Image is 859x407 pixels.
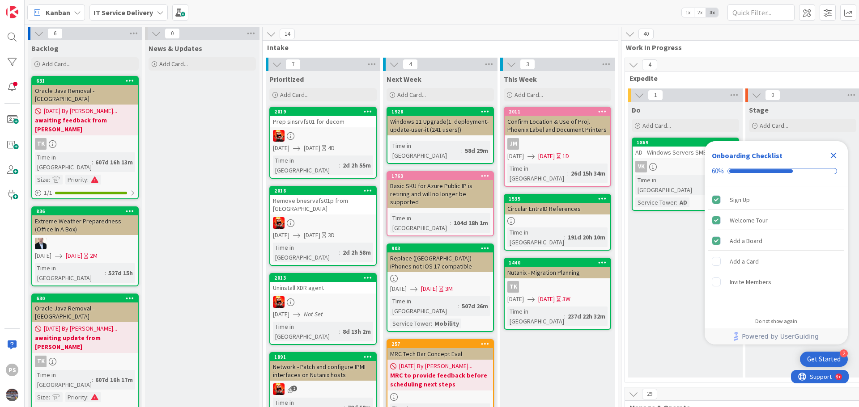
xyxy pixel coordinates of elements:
div: 631 [32,77,138,85]
div: JM [507,138,519,150]
div: 1/1 [32,187,138,198]
div: VN [270,130,376,142]
span: [DATE] [304,231,320,240]
div: Time in [GEOGRAPHIC_DATA] [507,227,564,247]
div: Time in [GEOGRAPHIC_DATA] [273,243,339,262]
div: Time in [GEOGRAPHIC_DATA] [273,155,339,175]
b: IT Service Delivery [94,8,153,17]
span: 2x [694,8,706,17]
div: 631Oracle Java Removal - [GEOGRAPHIC_DATA] [32,77,138,105]
div: 1869AD - Windows Servers SMB1 disable [633,138,738,158]
a: 1763Basic SKU for Azure Public IP is retiring and will no longer be supportedTime in [GEOGRAPHIC_... [387,171,494,236]
div: Invite Members [730,277,771,287]
a: 631Oracle Java Removal - [GEOGRAPHIC_DATA][DATE] By [PERSON_NAME]...awaiting feedback from [PERSO... [31,76,139,199]
span: : [339,160,340,170]
div: Time in [GEOGRAPHIC_DATA] [507,164,567,183]
div: Size [35,392,49,402]
div: 607d 16h 17m [93,375,135,385]
div: 2M [90,251,98,260]
div: 1D [562,151,569,161]
div: TK [505,281,610,293]
div: HO [32,238,138,249]
div: 237d 22h 32m [566,311,608,321]
div: Add a Card [730,256,759,267]
a: 2013Uninstall XDR agentVN[DATE]Not SetTime in [GEOGRAPHIC_DATA]:8d 13h 2m [269,273,377,345]
div: 257MRC Tech Bar Concept Eval [387,340,493,360]
div: Time in [GEOGRAPHIC_DATA] [35,152,92,172]
div: 2019 [274,109,376,115]
div: 191d 20h 10m [566,232,608,242]
a: 1535Circular EntraID ReferencesTime in [GEOGRAPHIC_DATA]:191d 20h 10m [504,194,611,251]
span: : [49,175,50,185]
div: 2013 [270,274,376,282]
span: [DATE] By [PERSON_NAME]... [44,106,117,116]
span: [DATE] [507,294,524,304]
span: [DATE] [273,231,289,240]
span: Backlog [31,44,59,53]
a: 2019Prep sinsrvfs01 for decomVN[DATE][DATE]4DTime in [GEOGRAPHIC_DATA]:2d 2h 55m [269,107,377,179]
div: VN [270,296,376,308]
span: Add Card... [760,122,788,130]
div: 903 [391,245,493,252]
span: : [87,175,89,185]
div: Time in [GEOGRAPHIC_DATA] [390,141,461,160]
div: 1928 [387,108,493,116]
span: [DATE] [390,284,407,294]
div: 2018 [270,187,376,195]
div: AD [677,197,689,207]
div: Size [35,175,49,185]
span: [DATE] [273,143,289,153]
div: Service Tower [390,319,431,328]
img: VN [273,383,285,395]
span: : [450,218,451,228]
div: Sign Up [730,194,750,205]
div: 2018Remove bnesrvafs01p from [GEOGRAPHIC_DATA] [270,187,376,214]
div: Priority [65,392,87,402]
div: 4D [328,143,335,153]
div: Invite Members is incomplete. [708,272,844,292]
div: 2013Uninstall XDR agent [270,274,376,294]
div: Get Started [807,355,841,364]
b: awaiting update from [PERSON_NAME] [35,333,135,351]
div: 2011 [505,108,610,116]
span: : [676,197,677,207]
div: Onboarding Checklist [712,150,782,161]
div: 2019Prep sinsrvfs01 for decom [270,108,376,127]
span: : [339,327,340,336]
div: Do not show again [755,318,797,325]
div: Service Tower [635,197,676,207]
span: Add Card... [397,91,426,99]
div: 631 [36,78,138,84]
span: 0 [765,90,780,101]
div: 2013 [274,275,376,281]
span: News & Updates [149,44,202,53]
div: 2011 [509,109,610,115]
span: Add Card... [280,91,309,99]
div: Open Get Started checklist, remaining modules: 2 [800,352,848,367]
span: This Week [504,75,537,84]
span: [DATE] [273,310,289,319]
div: Time in [GEOGRAPHIC_DATA] [390,296,458,316]
div: Time in [GEOGRAPHIC_DATA] [635,175,706,195]
div: VN [270,383,376,395]
span: 2 [291,386,297,391]
div: MRC Tech Bar Concept Eval [387,348,493,360]
div: 257 [387,340,493,348]
span: 6 [47,28,63,39]
span: 3x [706,8,718,17]
span: [DATE] [538,151,555,161]
input: Quick Filter... [727,4,795,21]
img: VN [273,217,285,229]
span: : [92,375,93,385]
span: 1x [682,8,694,17]
span: : [105,268,106,278]
div: 60% [712,167,724,175]
span: 1 [648,90,663,101]
div: VK [635,161,647,172]
div: 527d 15h [106,268,135,278]
div: AD - Windows Servers SMB1 disable [633,147,738,158]
div: Remove bnesrvafs01p from [GEOGRAPHIC_DATA] [270,195,376,214]
span: : [567,168,569,178]
div: TK [507,281,519,293]
div: 104d 18h 1m [451,218,490,228]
